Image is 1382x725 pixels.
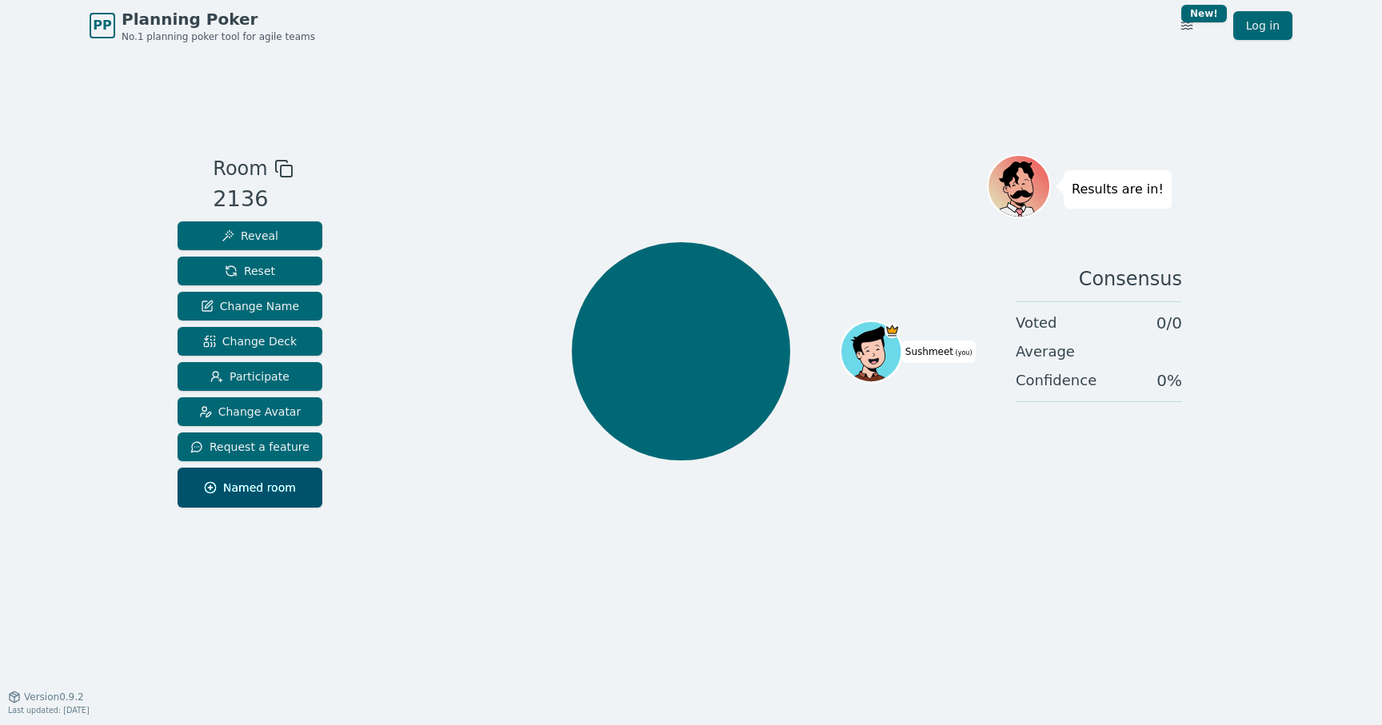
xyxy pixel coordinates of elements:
span: Version 0.9.2 [24,691,84,703]
p: Results are in! [1072,178,1164,201]
button: New! [1172,11,1201,40]
span: Voted [1016,312,1057,334]
button: Version0.9.2 [8,691,84,703]
a: Log in [1233,11,1292,40]
button: Change Avatar [178,397,322,426]
span: Room [213,154,267,183]
span: Change Name [201,298,299,314]
span: Change Avatar [199,404,302,420]
span: Consensus [1079,266,1182,292]
span: 0 % [1156,369,1182,392]
button: Change Name [178,292,322,321]
button: Change Deck [178,327,322,356]
span: Named room [204,480,296,496]
span: Reveal [222,228,278,244]
div: New! [1181,5,1227,22]
span: Request a feature [190,439,310,455]
button: Reset [178,257,322,285]
span: Confidence [1016,369,1096,392]
button: Click to change your avatar [843,323,901,380]
span: Planning Poker [122,8,315,30]
span: 0 / 0 [1156,312,1182,334]
span: No.1 planning poker tool for agile teams [122,30,315,43]
span: Sushmeet is the host [885,323,900,338]
div: 2136 [213,183,293,216]
button: Request a feature [178,432,322,461]
span: (you) [953,349,973,357]
span: Click to change your name [901,341,977,363]
span: Change Deck [203,333,297,349]
button: Reveal [178,221,322,250]
span: Participate [210,368,290,384]
a: PPPlanning PokerNo.1 planning poker tool for agile teams [90,8,315,43]
span: Average [1016,341,1075,363]
span: PP [93,16,111,35]
span: Last updated: [DATE] [8,706,90,715]
button: Named room [178,468,322,508]
button: Participate [178,362,322,391]
span: Reset [225,263,275,279]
